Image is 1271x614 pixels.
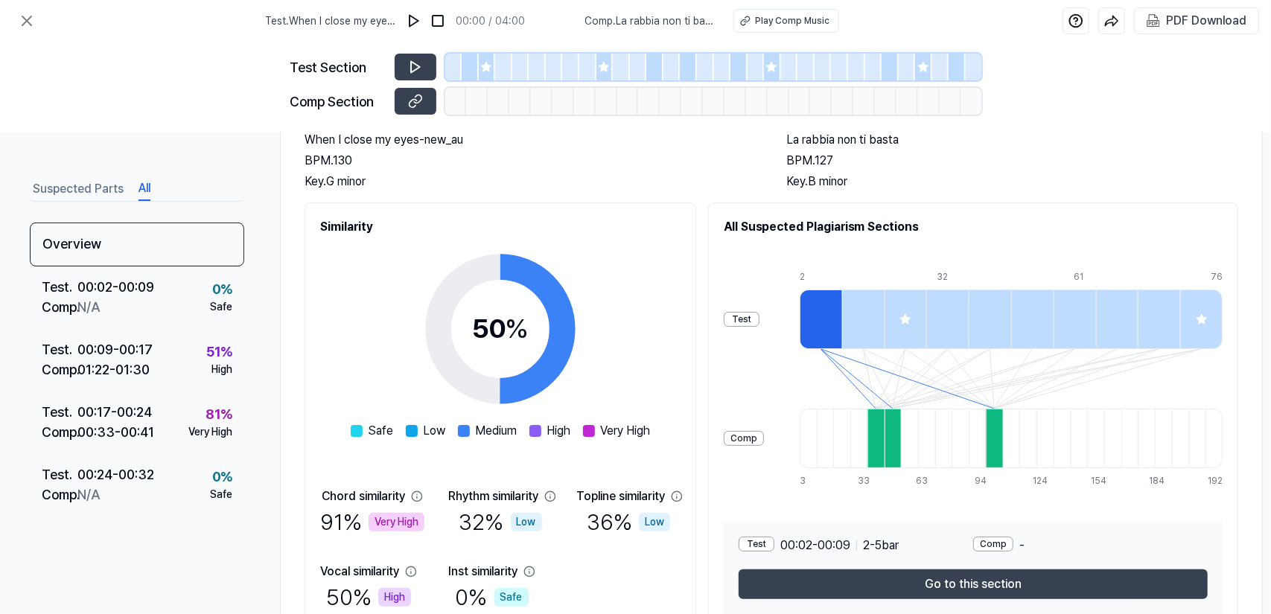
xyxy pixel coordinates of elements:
[1068,13,1083,28] img: help
[33,177,124,201] button: Suspected Parts
[456,581,529,614] div: 0 %
[322,487,405,505] div: Chord similarity
[305,131,756,149] h2: When I close my eyes-new_au
[211,362,232,377] div: High
[505,313,529,345] span: %
[369,513,424,531] div: Very High
[430,13,445,28] img: stop
[42,297,77,317] div: Comp .
[786,131,1238,149] h2: La rabbia non ti basta
[30,223,244,266] div: Overview
[456,13,525,29] div: 00:00 / 04:00
[975,474,992,487] div: 94
[448,563,517,581] div: Inst similarity
[407,13,421,28] img: play
[472,309,529,349] div: 50
[858,474,875,487] div: 33
[77,464,154,485] div: 00:24 - 00:32
[212,279,232,299] div: 0 %
[547,422,571,440] span: High
[1074,270,1116,284] div: 61
[780,537,850,554] span: 00:02 - 00:09
[320,218,681,236] h2: Similarity
[210,487,232,502] div: Safe
[265,13,396,29] span: Test . When I close my eyes-new_au
[1033,474,1050,487] div: 124
[576,487,665,505] div: Topline similarity
[937,270,979,284] div: 32
[1166,11,1246,31] div: PDF Download
[369,422,394,440] span: Safe
[210,299,232,315] div: Safe
[1208,474,1223,487] div: 192
[320,505,424,539] div: 91 %
[378,588,411,607] div: High
[1211,270,1223,284] div: 76
[77,339,153,359] div: 00:09 - 00:17
[188,424,232,440] div: Very High
[973,537,1208,554] div: -
[724,431,764,446] div: Comp
[77,359,150,380] div: 01:22 - 01:30
[917,474,934,487] div: 63
[290,57,386,77] div: Test Section
[459,505,542,539] div: 32 %
[1104,13,1119,28] img: share
[42,339,77,359] div: Test .
[1150,474,1167,487] div: 184
[587,505,670,539] div: 36 %
[77,485,100,505] div: N/A
[1147,14,1160,28] img: PDF Download
[755,14,829,28] div: Play Comp Music
[77,277,154,297] div: 00:02 - 00:09
[1144,8,1249,33] button: PDF Download
[424,422,446,440] span: Low
[206,342,232,362] div: 51 %
[42,464,77,485] div: Test .
[724,218,1223,236] h2: All Suspected Plagiarism Sections
[511,513,542,531] div: Low
[448,487,538,505] div: Rhythm similarity
[42,277,77,297] div: Test .
[724,312,759,327] div: Test
[212,467,232,487] div: 0 %
[786,173,1238,191] div: Key. B minor
[786,152,1238,170] div: BPM. 127
[290,92,386,112] div: Comp Section
[476,422,517,440] span: Medium
[973,537,1013,551] div: Comp
[584,13,716,29] span: Comp . La rabbia non ti basta
[863,537,899,554] span: 2 - 5 bar
[639,513,670,531] div: Low
[305,173,756,191] div: Key. G minor
[42,402,77,422] div: Test .
[733,9,839,33] button: Play Comp Music
[320,563,399,581] div: Vocal similarity
[800,474,817,487] div: 3
[305,152,756,170] div: BPM. 130
[77,297,100,317] div: N/A
[42,359,77,380] div: Comp .
[138,177,150,201] button: All
[800,270,842,284] div: 2
[77,422,154,442] div: 00:33 - 00:41
[326,581,411,614] div: 50 %
[1091,474,1108,487] div: 154
[494,588,529,607] div: Safe
[739,569,1208,599] button: Go to this section
[206,404,232,424] div: 81 %
[77,402,152,422] div: 00:17 - 00:24
[42,485,77,505] div: Comp .
[601,422,651,440] span: Very High
[42,422,77,442] div: Comp .
[739,537,774,551] div: Test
